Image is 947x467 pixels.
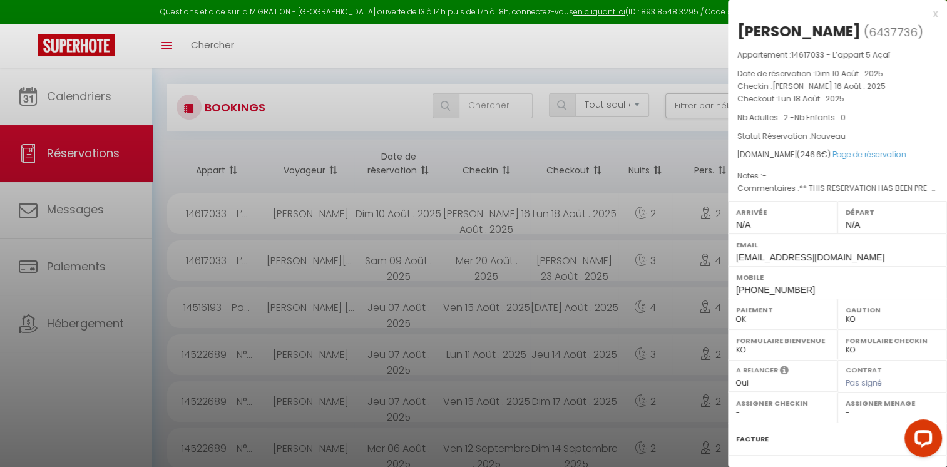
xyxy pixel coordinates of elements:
label: Mobile [736,271,939,284]
div: [DOMAIN_NAME] [737,149,938,161]
label: A relancer [736,365,778,376]
span: 246.6 [800,149,821,160]
label: Formulaire Checkin [846,334,939,347]
label: Caution [846,304,939,316]
label: Assigner Menage [846,397,939,409]
p: Commentaires : [737,182,938,195]
span: ( €) [797,149,831,160]
div: x [728,6,938,21]
label: Contrat [846,365,882,373]
iframe: LiveChat chat widget [894,414,947,467]
p: Date de réservation : [737,68,938,80]
label: Facture [736,433,769,446]
span: Nouveau [811,131,846,141]
span: N/A [846,220,860,230]
span: - [762,170,767,181]
span: Nb Adultes : 2 - [737,112,846,123]
span: Pas signé [846,377,882,388]
a: Page de réservation [832,149,906,160]
span: 14617033 - L’appart 5 Açaï [791,49,890,60]
span: Lun 18 Août . 2025 [778,93,844,104]
span: ( ) [864,23,923,41]
i: Sélectionner OUI si vous souhaiter envoyer les séquences de messages post-checkout [780,365,789,379]
div: [PERSON_NAME] [737,21,861,41]
span: [EMAIL_ADDRESS][DOMAIN_NAME] [736,252,884,262]
span: [PERSON_NAME] 16 Août . 2025 [772,81,886,91]
span: 6437736 [869,24,918,40]
p: Statut Réservation : [737,130,938,143]
label: Email [736,239,939,251]
p: Checkout : [737,93,938,105]
p: Notes : [737,170,938,182]
span: N/A [736,220,750,230]
p: Checkin : [737,80,938,93]
span: [PHONE_NUMBER] [736,285,815,295]
label: Paiement [736,304,829,316]
label: Départ [846,206,939,218]
span: Dim 10 Août . 2025 [815,68,883,79]
label: Formulaire Bienvenue [736,334,829,347]
span: Nb Enfants : 0 [794,112,846,123]
p: Appartement : [737,49,938,61]
label: Arrivée [736,206,829,218]
label: Assigner Checkin [736,397,829,409]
